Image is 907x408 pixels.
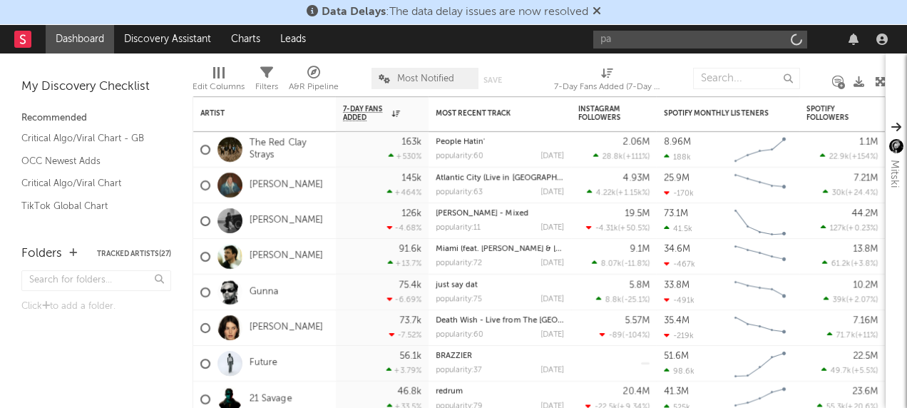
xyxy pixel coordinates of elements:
span: +154 % [851,153,876,161]
div: 5.8M [629,280,650,290]
div: ( ) [821,223,878,233]
div: 145k [401,173,421,183]
a: Leads [270,25,316,53]
span: +24.4 % [848,189,876,197]
div: -219k [664,331,694,340]
div: [DATE] [540,224,564,232]
div: ( ) [587,188,650,197]
div: just say dat [436,281,564,289]
div: 163k [401,138,421,147]
div: 20.4M [623,387,650,397]
div: 7.16M [853,316,878,325]
a: 21 Savage [250,393,292,405]
svg: Chart title [728,168,792,203]
a: redrum [436,388,463,396]
span: 39k [833,296,846,304]
div: popularity: 75 [436,295,482,303]
div: +13.7 % [388,259,421,268]
div: 9.1M [630,245,650,254]
span: Most Notified [397,74,454,83]
div: BRAZZIER [436,352,564,360]
div: A&R Pipeline [289,61,339,102]
div: popularity: 11 [436,224,481,232]
div: [DATE] [540,295,564,303]
div: [DATE] [540,153,564,160]
div: [DATE] [540,260,564,267]
div: popularity: 37 [436,367,482,374]
div: 44.2M [851,209,878,218]
div: ( ) [824,295,878,304]
div: 22.5M [853,352,878,361]
div: ( ) [827,330,878,340]
div: A&R Pipeline [289,78,339,96]
span: +3.8 % [853,260,876,268]
div: 46.8k [397,387,421,397]
div: Edit Columns [193,61,245,102]
a: Atlantic City (Live in [GEOGRAPHIC_DATA]) [feat. [PERSON_NAME] and [PERSON_NAME]] [436,174,762,182]
div: 33.8M [664,280,690,290]
input: Search for folders... [21,270,171,291]
span: -104 % [625,332,647,340]
div: 2.06M [623,138,650,147]
span: 30k [832,189,846,197]
span: 49.7k [831,367,851,375]
span: : The data delay issues are now resolved [322,6,588,18]
div: -467k [664,260,695,269]
span: Dismiss [593,6,601,18]
span: 61.2k [831,260,851,268]
span: +50.5 % [620,225,647,233]
a: just say dat [436,281,478,289]
span: +0.23 % [849,225,876,233]
div: 19.5M [625,209,650,218]
div: 4.93M [623,173,650,183]
a: Gunna [250,286,279,298]
a: Critical Algo/Viral Chart - GB [21,131,157,146]
div: 56.1k [399,352,421,361]
div: ( ) [823,188,878,197]
div: [DATE] [540,367,564,374]
button: Save [483,76,502,84]
a: Miami (feat. [PERSON_NAME] & [PERSON_NAME]) [436,245,618,253]
div: -491k [664,295,695,305]
a: [PERSON_NAME] [250,250,323,262]
div: Filters [255,61,278,102]
div: People Hatin' [436,138,564,146]
div: 91.6k [399,245,421,254]
div: My Discovery Checklist [21,78,171,96]
span: -11.8 % [624,260,647,268]
div: 98.6k [664,367,695,376]
span: 22.9k [829,153,849,161]
div: -4.68 % [387,223,421,233]
div: 10.2M [853,280,878,290]
div: Recommended [21,110,171,127]
span: -89 [609,332,622,340]
a: Future [250,357,277,369]
span: -4.31k [595,225,618,233]
span: +1.15k % [618,189,647,197]
div: +3.79 % [386,366,421,375]
a: BRAZZIER [436,352,472,360]
a: Critical Algo/Viral Chart [21,175,157,191]
input: Search... [693,68,800,89]
div: [DATE] [540,188,564,196]
a: [PERSON_NAME] [250,179,323,191]
div: popularity: 60 [436,331,483,339]
div: 13.8M [853,245,878,254]
div: Atlantic City (Live in Jersey) [feat. Bruce Springsteen and Kings of Leon] [436,174,564,182]
a: Discovery Assistant [114,25,221,53]
span: +2.07 % [849,296,876,304]
a: [PERSON_NAME] [250,215,323,227]
div: 188k [664,153,691,162]
div: -7.52 % [389,330,421,340]
a: Dashboard [46,25,114,53]
div: Death Wish - Live from The O2 Arena [436,317,564,325]
a: OCC Newest Adds [21,153,157,169]
div: ( ) [820,152,878,161]
a: People Hatin' [436,138,485,146]
div: 126k [401,209,421,218]
div: ( ) [596,295,650,304]
div: Spotify Monthly Listeners [664,109,771,118]
div: 5.57M [625,316,650,325]
span: Data Delays [322,6,386,18]
div: 25.9M [664,173,690,183]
